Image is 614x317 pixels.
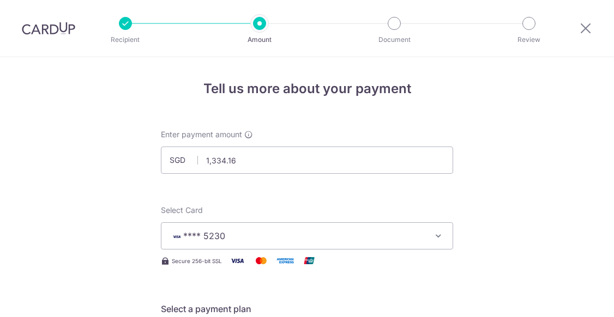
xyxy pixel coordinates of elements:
h4: Tell us more about your payment [161,79,453,99]
p: Review [489,34,569,45]
span: Enter payment amount [161,129,242,140]
img: Visa [226,254,248,267]
img: CardUp [22,22,75,35]
img: VISA [170,233,183,240]
h5: Select a payment plan [161,302,453,315]
span: Secure 256-bit SSL [172,257,222,265]
img: Mastercard [250,254,272,267]
p: Recipient [85,34,166,45]
img: Union Pay [298,254,320,267]
p: Document [354,34,435,45]
span: SGD [170,155,198,166]
span: translation missing: en.payables.payment_networks.credit_card.summary.labels.select_card [161,205,203,215]
img: American Express [274,254,296,267]
input: 0.00 [161,147,453,174]
p: Amount [219,34,300,45]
